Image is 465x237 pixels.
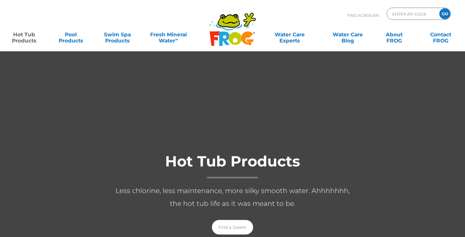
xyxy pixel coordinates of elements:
a: Swim SpaProducts [99,28,135,41]
a: Find a Dealer [212,220,253,235]
a: Hot TubProducts [6,28,42,41]
a: Water CareExperts [260,28,319,41]
sup: ∞ [175,37,178,42]
a: Water CareBlog [330,28,366,41]
p: Less chlorine, less maintenance, more silky smooth water. Ahhhhhhh, the hot tub life as it was me... [110,184,355,210]
input: GO [439,8,450,19]
a: Fresh MineralWater∞ [146,28,191,41]
h1: Hot Tub Products [110,153,355,178]
p: Find A Dealer [347,8,379,23]
input: Zip Code Form [392,9,433,18]
a: ContactFROG [423,28,459,41]
a: AboutFROG [376,28,412,41]
a: PoolProducts [53,28,89,41]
